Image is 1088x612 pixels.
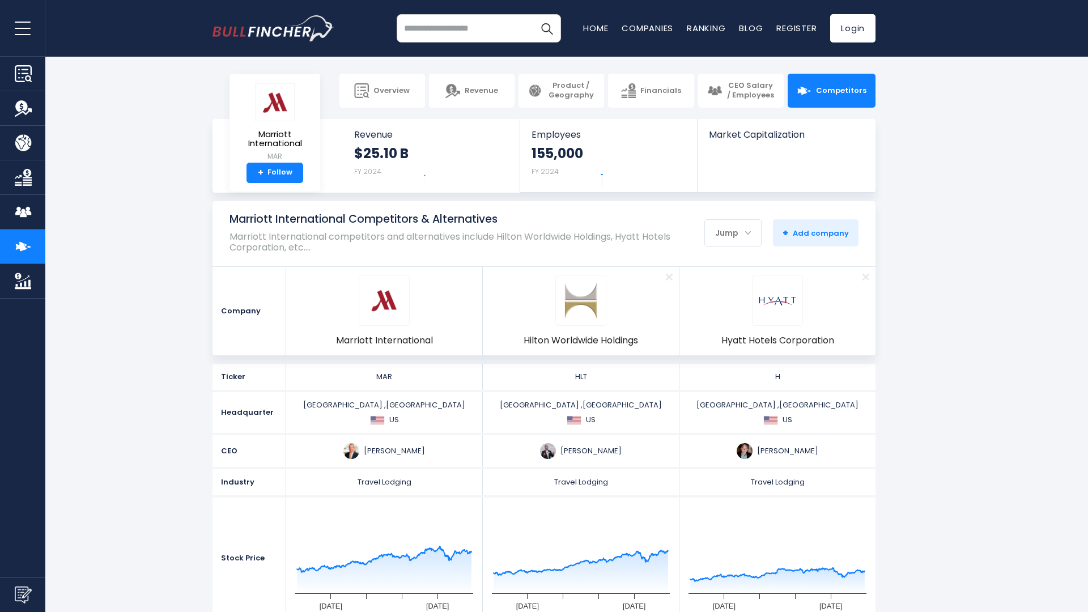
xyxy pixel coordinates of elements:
[239,130,311,148] span: Marriott International
[238,83,312,163] a: Marriott International MAR
[683,443,872,459] div: [PERSON_NAME]
[739,22,763,34] a: Blog
[533,14,561,42] button: Search
[365,281,403,320] img: MAR logo
[586,415,596,425] span: US
[212,469,286,495] div: Industry
[816,86,866,96] span: Competitors
[751,477,805,487] span: Travel Lodging
[343,119,520,192] a: Revenue $25.10 B FY 2024
[336,334,433,347] span: Marriott International
[339,74,425,108] a: Overview
[683,400,872,425] div: [GEOGRAPHIC_DATA] ,[GEOGRAPHIC_DATA]
[486,400,675,425] div: [GEOGRAPHIC_DATA] ,[GEOGRAPHIC_DATA]
[687,22,725,34] a: Ranking
[713,602,736,610] text: [DATE]
[709,129,863,140] span: Market Capitalization
[229,231,684,253] p: Marriott International competitors and alternatives include Hilton Worldwide Holdings, Hyatt Hote...
[320,602,342,610] text: [DATE]
[212,267,286,355] div: Company
[830,14,875,42] a: Login
[212,15,334,41] img: bullfincher logo
[540,443,556,459] img: christopher-j-nassetta.jpg
[622,22,673,34] a: Companies
[354,167,381,176] small: FY 2024
[212,15,334,41] a: Go to homepage
[239,151,311,161] small: MAR
[486,443,675,459] div: [PERSON_NAME]
[758,281,797,320] img: H logo
[698,119,874,159] a: Market Capitalization
[518,74,604,108] a: Product / Geography
[783,415,792,425] span: US
[726,81,775,100] span: CEO Salary / Employees
[819,602,842,610] text: [DATE]
[290,443,479,459] div: [PERSON_NAME]
[640,86,681,96] span: Financials
[389,415,399,425] span: US
[290,400,479,425] div: [GEOGRAPHIC_DATA] ,[GEOGRAPHIC_DATA]
[721,334,834,347] span: Hyatt Hotels Corporation
[532,144,583,162] strong: 155,000
[212,392,286,433] div: Headquarter
[562,281,600,320] img: HLT logo
[721,275,834,347] a: H logo Hyatt Hotels Corporation
[358,477,411,487] span: Travel Lodging
[290,372,479,382] div: MAR
[336,275,433,347] a: MAR logo Marriott International
[486,372,675,382] div: HLT
[246,163,303,183] a: +Follow
[229,212,684,227] h1: Marriott International Competitors & Alternatives
[373,86,410,96] span: Overview
[524,275,638,347] a: HLT logo Hilton Worldwide Holdings
[212,435,286,467] div: CEO
[258,168,263,178] strong: +
[773,219,858,246] button: +Add company
[698,74,784,108] a: CEO Salary / Employees
[520,119,696,192] a: Employees 155,000 FY 2024
[212,364,286,390] div: Ticker
[429,74,515,108] a: Revenue
[776,22,817,34] a: Register
[783,226,788,239] strong: +
[705,221,761,245] div: Jump
[856,267,875,287] a: Remove
[426,602,449,610] text: [DATE]
[532,167,559,176] small: FY 2024
[354,144,409,162] strong: $25.10 B
[608,74,694,108] a: Financials
[683,372,872,382] div: H
[516,602,539,610] text: [DATE]
[524,334,638,347] span: Hilton Worldwide Holdings
[623,602,645,610] text: [DATE]
[354,129,509,140] span: Revenue
[788,74,875,108] a: Competitors
[554,477,608,487] span: Travel Lodging
[783,228,849,238] span: Add company
[532,129,685,140] span: Employees
[465,86,498,96] span: Revenue
[659,267,679,287] a: Remove
[583,22,608,34] a: Home
[737,443,753,459] img: mark-s-hoplamazian.jpg
[547,81,595,100] span: Product / Geography
[343,443,359,459] img: anthony-g-capuano.jpg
